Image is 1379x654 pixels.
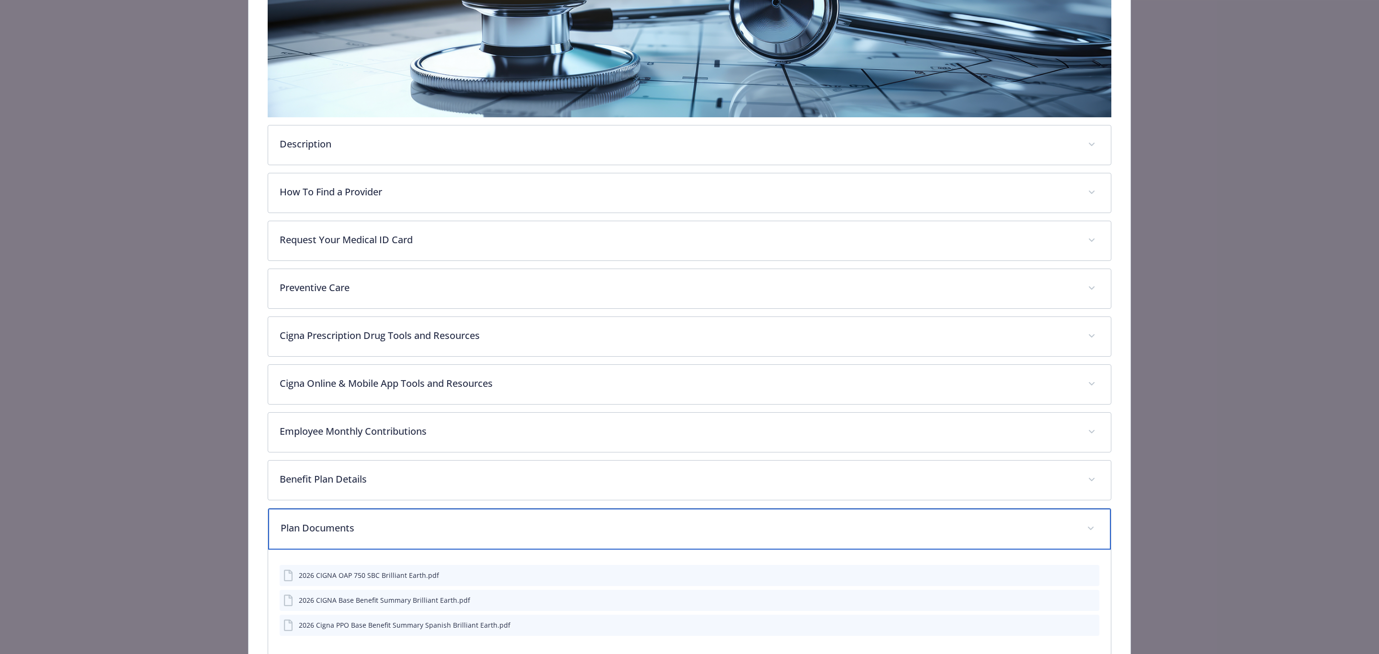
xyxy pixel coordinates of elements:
[268,508,1110,550] div: Plan Documents
[280,424,1076,439] p: Employee Monthly Contributions
[280,328,1076,343] p: Cigna Prescription Drug Tools and Resources
[299,595,470,605] div: 2026 CIGNA Base Benefit Summary Brilliant Earth.pdf
[299,570,439,580] div: 2026 CIGNA OAP 750 SBC Brilliant Earth.pdf
[268,317,1110,356] div: Cigna Prescription Drug Tools and Resources
[280,233,1076,247] p: Request Your Medical ID Card
[280,137,1076,151] p: Description
[268,365,1110,404] div: Cigna Online & Mobile App Tools and Resources
[268,173,1110,213] div: How To Find a Provider
[268,461,1110,500] div: Benefit Plan Details
[268,269,1110,308] div: Preventive Care
[268,125,1110,165] div: Description
[281,521,1075,535] p: Plan Documents
[268,221,1110,260] div: Request Your Medical ID Card
[280,376,1076,391] p: Cigna Online & Mobile App Tools and Resources
[1072,570,1079,580] button: download file
[268,413,1110,452] div: Employee Monthly Contributions
[280,185,1076,199] p: How To Find a Provider
[280,472,1076,486] p: Benefit Plan Details
[280,281,1076,295] p: Preventive Care
[1087,620,1096,630] button: preview file
[1087,570,1096,580] button: preview file
[1087,595,1096,605] button: preview file
[1072,620,1079,630] button: download file
[299,620,510,630] div: 2026 Cigna PPO Base Benefit Summary Spanish Brilliant Earth.pdf
[1072,595,1079,605] button: download file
